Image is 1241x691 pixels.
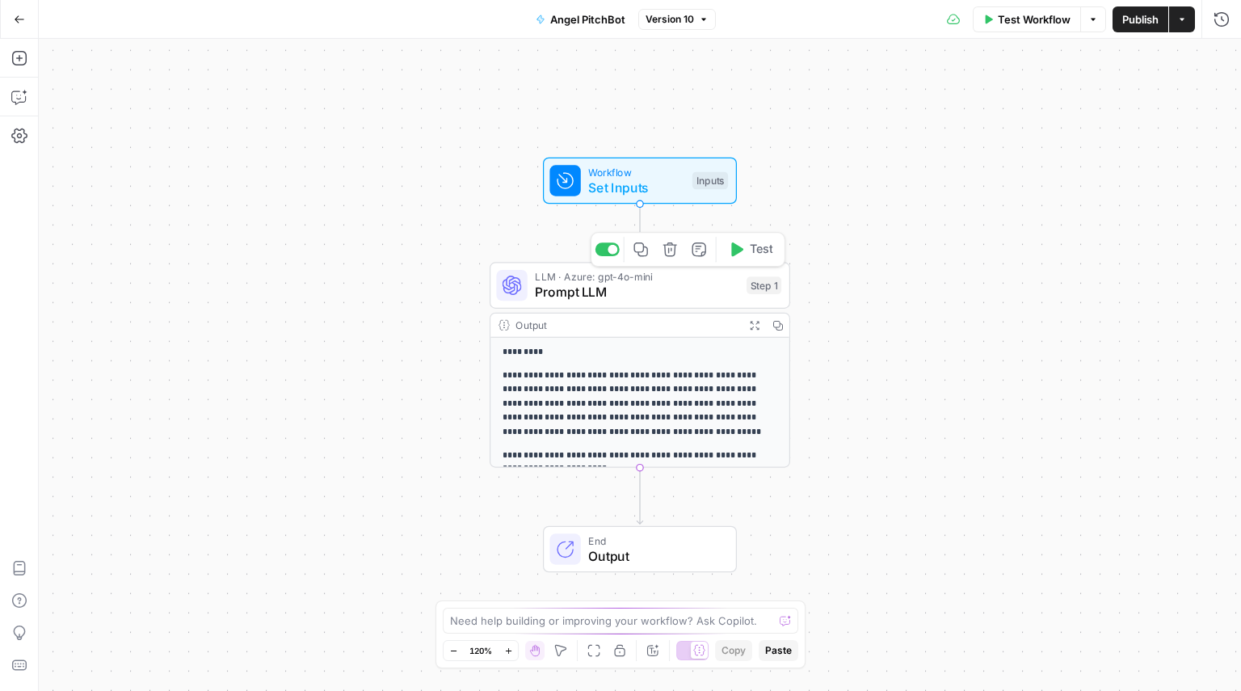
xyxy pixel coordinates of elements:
[765,643,792,658] span: Paste
[759,640,798,661] button: Paste
[692,172,728,190] div: Inputs
[998,11,1071,27] span: Test Workflow
[637,468,642,525] g: Edge from step_1 to end
[469,644,492,657] span: 120%
[715,640,752,661] button: Copy
[1113,6,1168,32] button: Publish
[638,9,716,30] button: Version 10
[588,164,684,179] span: Workflow
[526,6,635,32] button: Angel PitchBot
[750,241,773,259] span: Test
[535,283,738,302] span: Prompt LLM
[588,178,684,197] span: Set Inputs
[490,158,790,204] div: WorkflowSet InputsInputs
[588,533,720,548] span: End
[588,546,720,566] span: Output
[721,237,780,262] button: Test
[721,643,746,658] span: Copy
[1122,11,1159,27] span: Publish
[515,318,737,333] div: Output
[747,276,781,294] div: Step 1
[550,11,625,27] span: Angel PitchBot
[535,269,738,284] span: LLM · Azure: gpt-4o-mini
[646,12,694,27] span: Version 10
[490,526,790,573] div: EndOutput
[973,6,1080,32] button: Test Workflow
